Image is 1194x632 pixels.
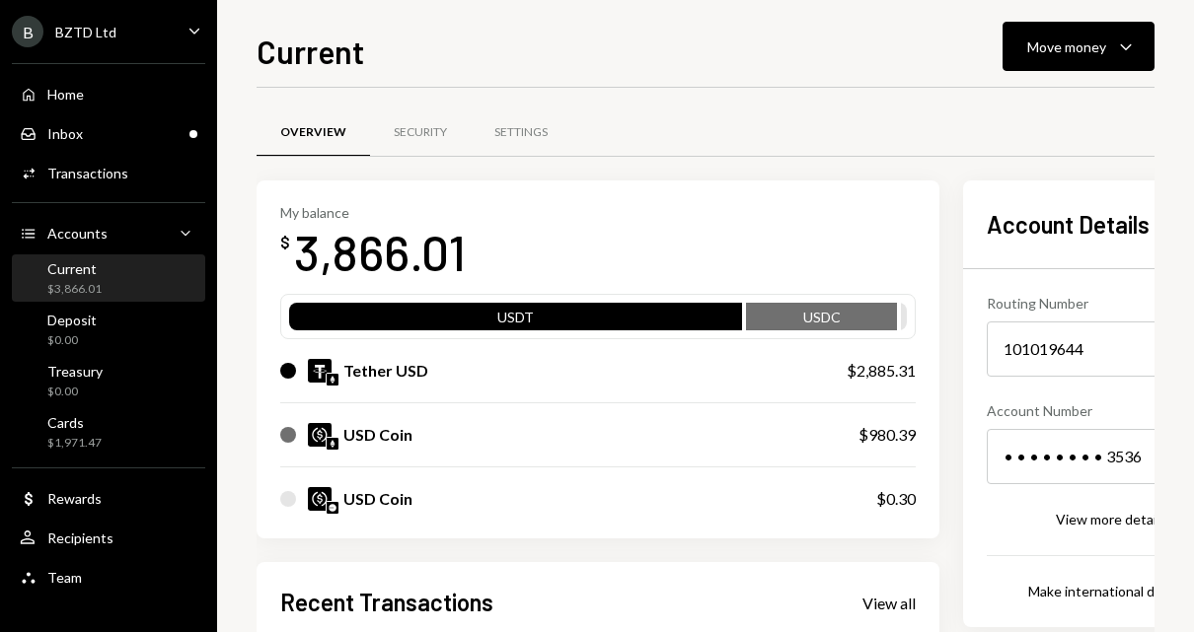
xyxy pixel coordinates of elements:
div: Cards [47,414,102,431]
div: USD Coin [343,487,412,511]
div: Rewards [47,490,102,507]
a: Team [12,559,205,595]
div: $0.00 [47,384,103,400]
img: USDC [308,487,332,511]
div: B [12,16,43,47]
a: Accounts [12,215,205,250]
h2: Recent Transactions [280,586,493,618]
div: Deposit [47,312,97,328]
div: $1,971.47 [47,435,102,452]
div: Security [394,124,447,141]
div: Recipients [47,529,113,546]
a: Deposit$0.00 [12,306,205,353]
h1: Current [257,32,364,71]
div: Tether USD [343,359,428,383]
button: Move money [1003,22,1155,71]
div: Current [47,260,102,277]
a: Rewards [12,480,205,516]
div: Home [47,86,84,103]
div: BZTD Ltd [55,24,116,40]
div: $0.00 [47,332,97,349]
div: $3,866.01 [47,281,102,298]
div: $980.39 [858,423,916,447]
div: My balance [280,204,466,221]
img: USDC [308,423,332,447]
div: $0.30 [876,487,916,511]
a: Inbox [12,115,205,151]
a: Home [12,76,205,111]
img: ethereum-mainnet [327,374,338,386]
div: $ [280,233,290,252]
div: $2,885.31 [847,359,916,383]
img: base-mainnet [327,502,338,514]
div: 3,866.01 [294,221,466,283]
div: Settings [494,124,548,141]
div: Make international deposit [1028,583,1194,599]
div: USDC [746,307,897,334]
img: USDT [308,359,332,383]
a: Cards$1,971.47 [12,408,205,456]
div: USD Coin [343,423,412,447]
a: Settings [471,107,571,158]
img: ethereum-mainnet [327,438,338,450]
div: Overview [280,124,346,141]
a: Overview [257,107,370,158]
div: Treasury [47,363,103,380]
button: View more details [1056,510,1190,531]
div: View all [862,594,916,613]
div: USDT [289,307,742,334]
a: Recipients [12,520,205,555]
a: Current$3,866.01 [12,254,205,302]
a: Transactions [12,155,205,190]
a: Security [370,107,471,158]
a: Treasury$0.00 [12,357,205,404]
div: Accounts [47,225,108,242]
div: Move money [1027,36,1106,57]
div: Transactions [47,165,128,181]
div: Inbox [47,125,83,142]
div: View more details [1056,511,1166,527]
div: Team [47,569,82,586]
a: View all [862,592,916,613]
